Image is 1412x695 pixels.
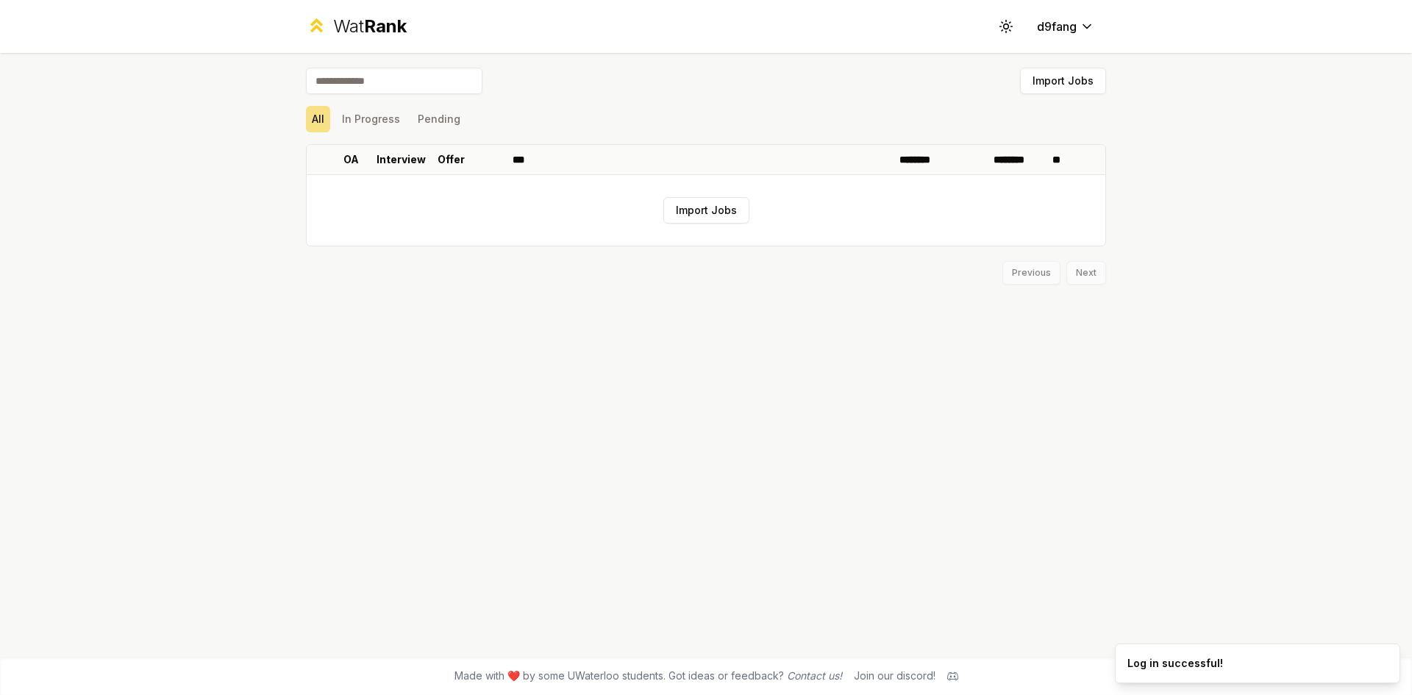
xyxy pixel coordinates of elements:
[343,152,359,167] p: OA
[1020,68,1106,94] button: Import Jobs
[412,106,466,132] button: Pending
[306,15,407,38] a: WatRank
[306,106,330,132] button: All
[454,669,842,683] span: Made with ❤️ by some UWaterloo students. Got ideas or feedback?
[438,152,465,167] p: Offer
[854,669,935,683] div: Join our discord!
[377,152,426,167] p: Interview
[1037,18,1077,35] span: d9fang
[1127,656,1223,671] div: Log in successful!
[333,15,407,38] div: Wat
[663,197,749,224] button: Import Jobs
[336,106,406,132] button: In Progress
[787,669,842,682] a: Contact us!
[1025,13,1106,40] button: d9fang
[364,15,407,37] span: Rank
